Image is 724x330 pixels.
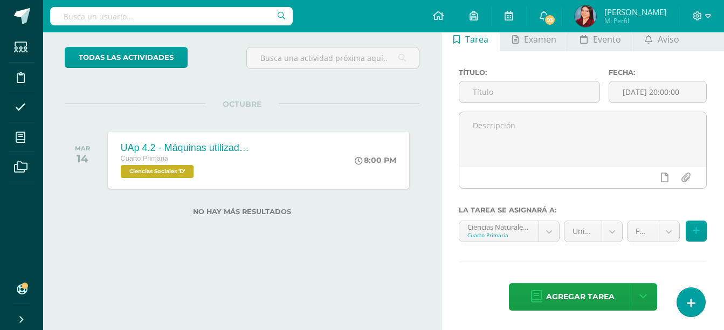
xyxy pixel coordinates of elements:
[564,221,622,242] a: Unidad 4
[65,208,419,216] label: No hay más resultados
[546,284,615,310] span: Agregar tarea
[75,152,90,165] div: 14
[628,221,679,242] a: FORMATIVO (70.0%)
[604,6,666,17] span: [PERSON_NAME]
[658,26,679,52] span: Aviso
[50,7,293,25] input: Busca un usuario...
[609,68,707,77] label: Fecha:
[593,26,621,52] span: Evento
[467,231,530,239] div: Cuarto Primaria
[121,142,250,154] div: UAp 4.2 - Máquinas utilizadas en la revolución del siglo XX. (actividad grupal)
[465,26,488,52] span: Tarea
[633,25,691,51] a: Aviso
[459,81,599,102] input: Título
[459,221,559,242] a: Ciencias Naturales y Tecnología 'D'Cuarto Primaria
[500,25,568,51] a: Examen
[247,47,419,68] input: Busca una actividad próxima aquí...
[544,14,556,26] span: 93
[205,99,279,109] span: OCTUBRE
[467,221,530,231] div: Ciencias Naturales y Tecnología 'D'
[604,16,666,25] span: Mi Perfil
[609,81,706,102] input: Fecha de entrega
[65,47,188,68] a: todas las Actividades
[524,26,556,52] span: Examen
[75,145,90,152] div: MAR
[442,25,500,51] a: Tarea
[575,5,596,27] img: 42719bb7093a2ac18ad2aeb495bfe00e.png
[636,221,651,242] span: FORMATIVO (70.0%)
[121,155,168,162] span: Cuarto Primaria
[121,165,194,178] span: Ciencias Sociales 'D'
[568,25,632,51] a: Evento
[459,206,707,214] label: La tarea se asignará a:
[573,221,594,242] span: Unidad 4
[355,155,396,165] div: 8:00 PM
[459,68,600,77] label: Título:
